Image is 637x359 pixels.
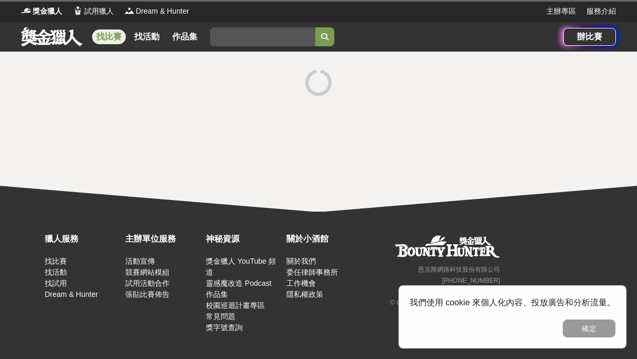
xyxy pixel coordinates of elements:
[125,290,170,298] a: 張貼比賽佈告
[168,29,202,44] a: 作品集
[286,257,316,265] a: 關於我們
[130,29,164,44] a: 找活動
[21,5,32,16] img: Logo
[286,279,316,287] a: 工作機會
[84,6,114,17] span: 試用獵人
[45,233,120,245] div: 獵人服務
[73,5,83,16] img: Logo
[563,28,616,46] a: 辦比賽
[45,268,67,276] a: 找活動
[206,323,243,332] a: 獎字號查詢
[206,233,281,245] div: 神秘資源
[286,290,323,298] a: 隱私權政策
[563,320,615,337] button: 確定
[125,279,170,287] a: 試用活動合作
[390,299,500,306] small: © Copyright 2025 . All Rights Reserved.
[206,290,228,298] a: 作品集
[586,6,616,17] a: 服務介紹
[410,298,615,307] span: 我們使用 cookie 來個人化內容、投放廣告和分析流量。
[45,257,67,265] a: 找比賽
[125,268,170,276] a: 競賽網站模組
[206,279,271,287] a: 靈感魔改造 Podcast
[546,6,576,17] a: 主辦專區
[286,233,362,245] div: 關於小酒館
[45,290,98,298] a: Dream & Hunter
[206,257,276,276] a: 獎金獵人 YouTube 頻道
[136,6,189,17] span: Dream & Hunter
[442,277,500,284] small: [PHONE_NUMBER]
[92,29,126,44] a: 找比賽
[124,6,189,17] a: LogoDream & Hunter
[286,268,338,276] a: 委任律師事務所
[73,6,114,17] a: Logo試用獵人
[45,279,67,287] a: 找試用
[124,5,135,16] img: Logo
[125,257,155,265] a: 活動宣傳
[125,233,201,245] div: 主辦單位服務
[33,6,62,17] span: 獎金獵人
[21,6,62,17] a: Logo獎金獵人
[418,266,500,273] small: 恩克斯網路科技股份有限公司
[206,312,235,321] a: 常見問題
[206,301,265,310] a: 校園巡迴計畫專區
